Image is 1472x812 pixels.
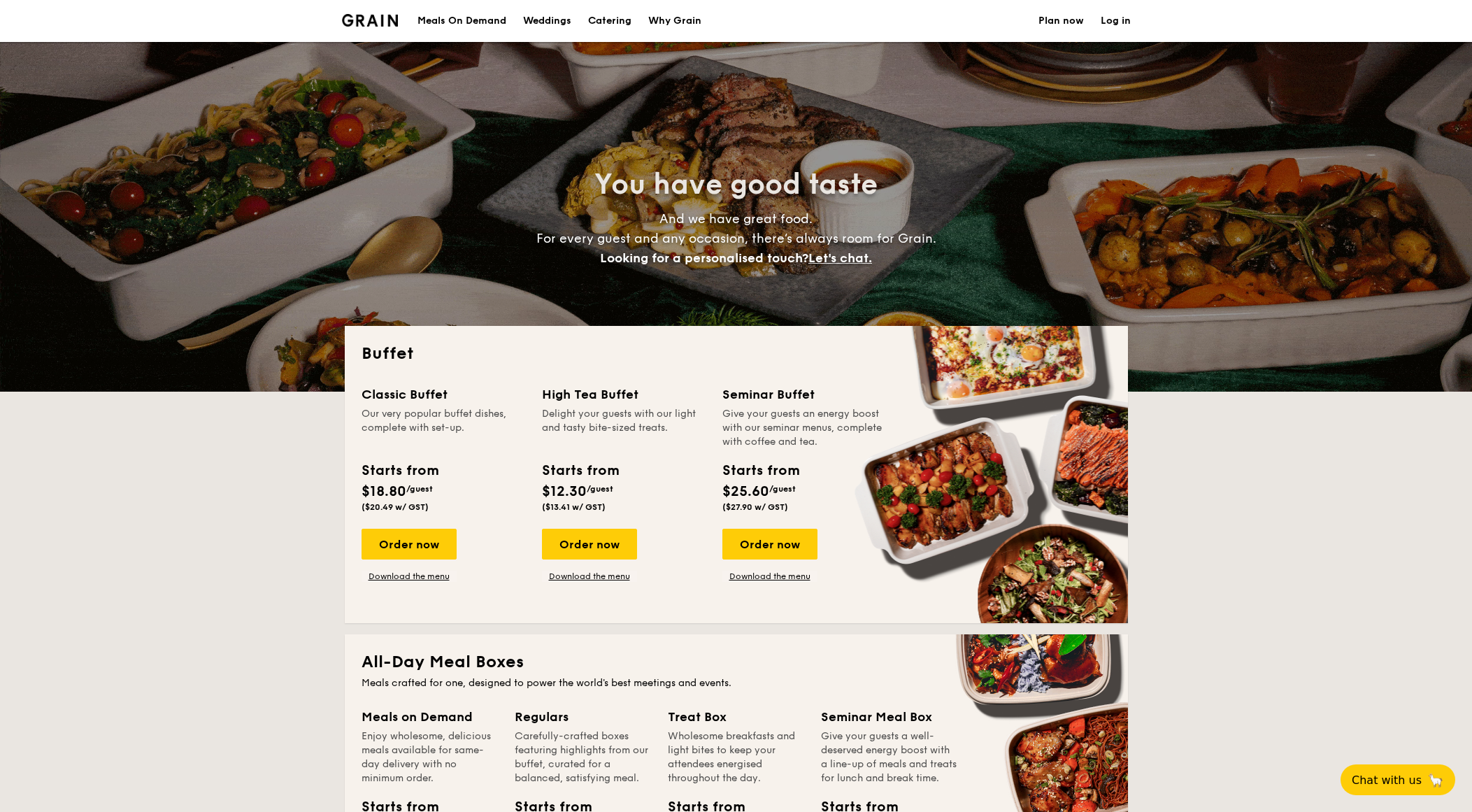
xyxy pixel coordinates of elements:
[406,484,433,494] span: /guest
[821,707,957,727] div: Seminar Meal Box
[362,529,457,560] div: Order now
[722,483,769,500] span: $25.60
[542,529,637,560] div: Order now
[362,483,406,500] span: $18.80
[722,385,886,404] div: Seminar Buffet
[362,651,1111,674] h2: All-Day Meal Boxes
[362,385,525,404] div: Classic Buffet
[362,460,438,481] div: Starts from
[542,571,637,582] a: Download the menu
[1427,772,1444,788] span: 🦙
[722,571,817,582] a: Download the menu
[821,729,957,785] div: Give your guests a well-deserved energy boost with a line-up of meals and treats for lunch and br...
[722,460,799,481] div: Starts from
[362,571,457,582] a: Download the menu
[600,250,808,266] span: Looking for a personalised touch?
[362,729,498,785] div: Enjoy wholesome, delicious meals available for same-day delivery with no minimum order.
[722,529,817,560] div: Order now
[594,168,878,201] span: You have good taste
[362,502,429,512] span: ($20.49 w/ GST)
[542,483,587,500] span: $12.30
[362,676,1111,690] div: Meals crafted for one, designed to power the world's best meetings and events.
[542,502,606,512] span: ($13.41 w/ GST)
[542,385,706,404] div: High Tea Buffet
[536,211,936,266] span: And we have great food. For every guest and any occasion, there’s always room for Grain.
[668,707,804,727] div: Treat Box
[668,729,804,785] div: Wholesome breakfasts and light bites to keep your attendees energised throughout the day.
[362,343,1111,365] h2: Buffet
[362,707,498,727] div: Meals on Demand
[587,484,613,494] span: /guest
[542,460,618,481] div: Starts from
[769,484,796,494] span: /guest
[542,407,706,449] div: Delight your guests with our light and tasty bite-sized treats.
[362,407,525,449] div: Our very popular buffet dishes, complete with set-up.
[1341,764,1455,795] button: Chat with us🦙
[515,729,651,785] div: Carefully-crafted boxes featuring highlights from our buffet, curated for a balanced, satisfying ...
[1352,774,1422,787] span: Chat with us
[515,707,651,727] div: Regulars
[342,14,399,27] img: Grain
[722,407,886,449] div: Give your guests an energy boost with our seminar menus, complete with coffee and tea.
[342,14,399,27] a: Logotype
[722,502,788,512] span: ($27.90 w/ GST)
[808,250,872,266] span: Let's chat.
